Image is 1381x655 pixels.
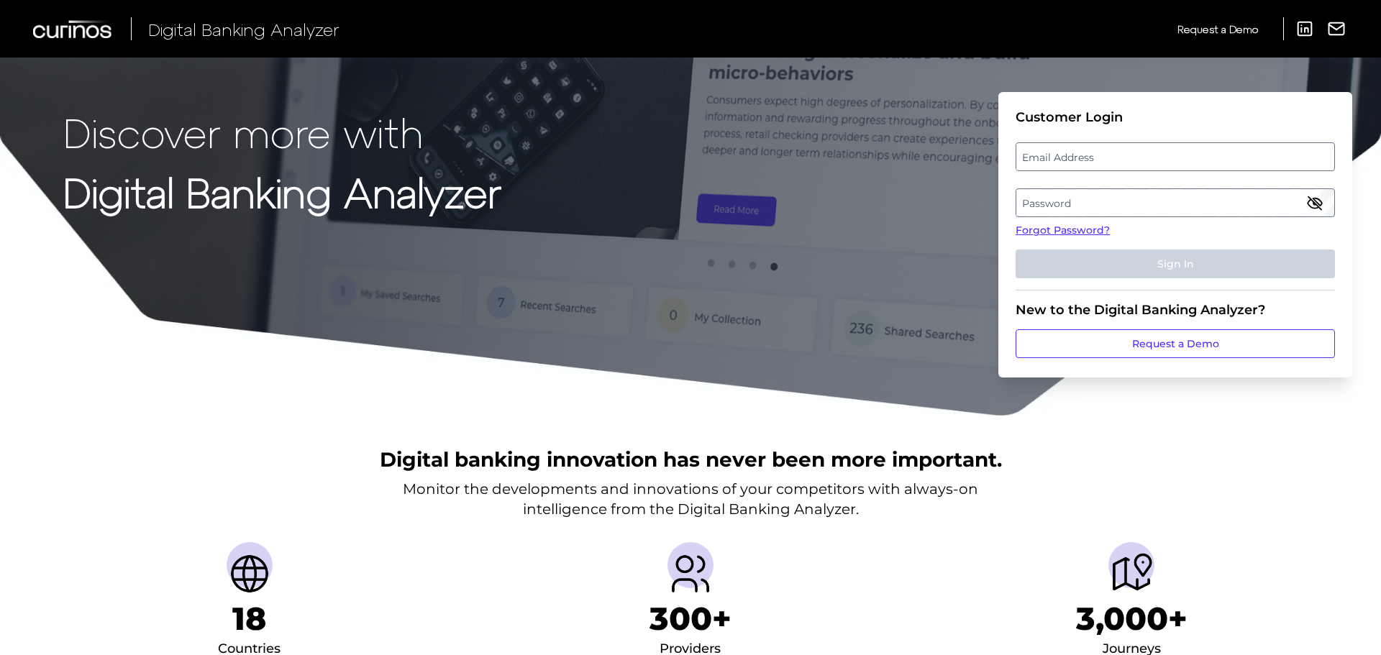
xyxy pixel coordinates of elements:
strong: Digital Banking Analyzer [63,168,501,216]
img: Curinos [33,20,114,38]
img: Countries [227,551,273,597]
h2: Digital banking innovation has never been more important. [380,446,1002,473]
a: Forgot Password? [1016,223,1335,238]
span: Digital Banking Analyzer [148,19,339,40]
a: Request a Demo [1177,17,1258,41]
h1: 18 [232,600,266,638]
h1: 3,000+ [1076,600,1188,638]
div: Customer Login [1016,109,1335,125]
span: Request a Demo [1177,23,1258,35]
a: Request a Demo [1016,329,1335,358]
label: Email Address [1016,144,1334,170]
img: Providers [667,551,714,597]
div: New to the Digital Banking Analyzer? [1016,302,1335,318]
img: Journeys [1108,551,1154,597]
p: Monitor the developments and innovations of your competitors with always-on intelligence from the... [403,479,978,519]
h1: 300+ [650,600,731,638]
button: Sign In [1016,249,1335,278]
p: Discover more with [63,109,501,155]
label: Password [1016,190,1334,216]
